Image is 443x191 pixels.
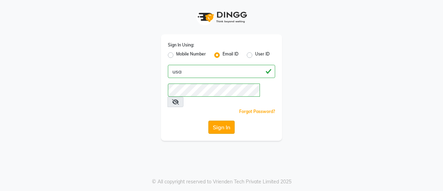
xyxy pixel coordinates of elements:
input: Username [168,65,275,78]
img: logo1.svg [194,7,249,27]
label: Mobile Number [176,51,206,59]
label: Sign In Using: [168,42,194,48]
label: Email ID [223,51,238,59]
button: Sign In [208,121,235,134]
label: User ID [255,51,270,59]
a: Forgot Password? [239,109,275,114]
input: Username [168,84,260,97]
